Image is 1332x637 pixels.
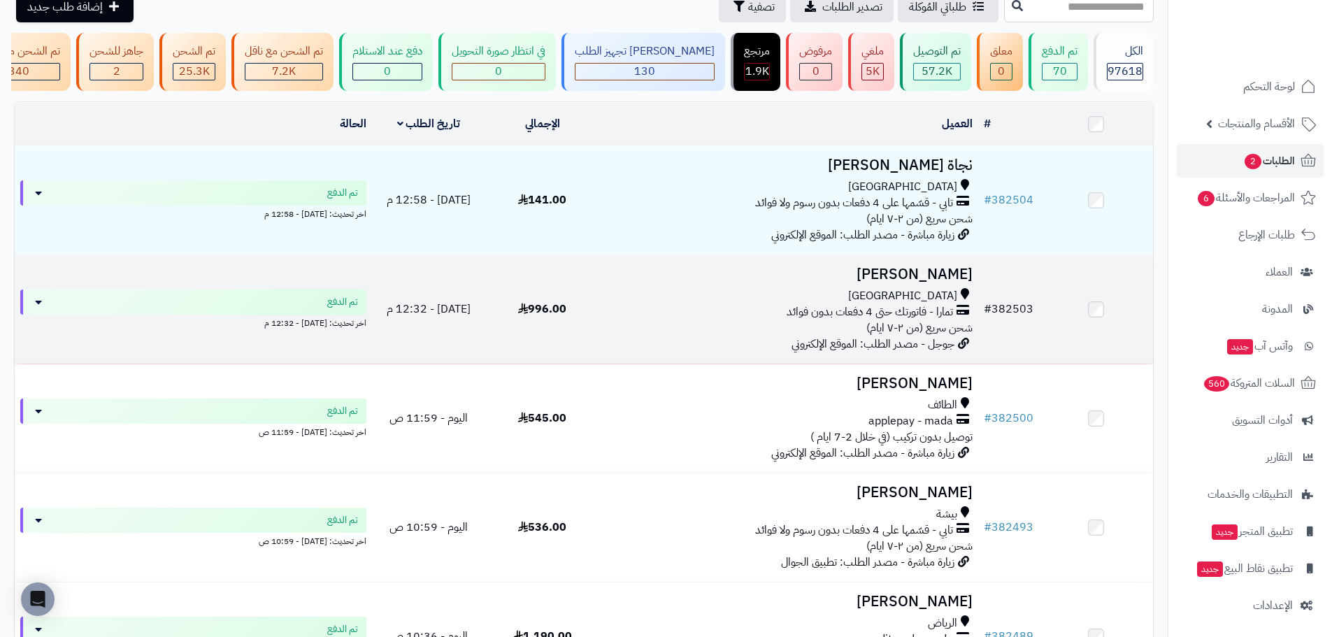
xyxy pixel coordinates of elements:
[1177,441,1324,474] a: التقارير
[800,64,831,80] div: 0
[518,410,566,427] span: 545.00
[744,43,770,59] div: مرتجع
[1266,262,1293,282] span: العملاء
[8,63,29,80] span: 340
[340,115,366,132] a: الحالة
[866,210,973,227] span: شحن سريع (من ٢-٧ ايام)
[745,63,769,80] span: 1.9K
[1253,596,1293,615] span: الإعدادات
[974,33,1026,91] a: معلق 0
[1196,559,1293,578] span: تطبيق نقاط البيع
[229,33,336,91] a: تم الشحن مع ناقل 7.2K
[942,115,973,132] a: العميل
[327,622,358,636] span: تم الدفع
[1177,218,1324,252] a: طلبات الإرجاع
[755,522,953,538] span: تابي - قسّمها على 4 دفعات بدون رسوم ولا فوائد
[922,63,952,80] span: 57.2K
[799,43,832,59] div: مرفوض
[387,192,471,208] span: [DATE] - 12:58 م
[518,192,566,208] span: 141.00
[605,485,973,501] h3: [PERSON_NAME]
[1196,188,1295,208] span: المراجعات والأسئلة
[936,506,957,522] span: بيشة
[991,64,1012,80] div: 0
[1026,33,1091,91] a: تم الدفع 70
[327,186,358,200] span: تم الدفع
[1227,339,1253,355] span: جديد
[525,115,560,132] a: الإجمالي
[845,33,897,91] a: ملغي 5K
[1177,589,1324,622] a: الإعدادات
[1177,292,1324,326] a: المدونة
[866,320,973,336] span: شحن سريع (من ٢-٧ ايام)
[605,157,973,173] h3: نجاة [PERSON_NAME]
[1177,478,1324,511] a: التطبيقات والخدمات
[1197,561,1223,577] span: جديد
[866,63,880,80] span: 5K
[452,43,545,59] div: في انتظار صورة التحويل
[771,445,954,461] span: زيارة مباشرة - مصدر الطلب: الموقع الإلكتروني
[389,410,468,427] span: اليوم - 11:59 ص
[113,63,120,80] span: 2
[1237,34,1319,64] img: logo-2.png
[1218,114,1295,134] span: الأقسام والمنتجات
[20,533,366,547] div: اخر تحديث: [DATE] - 10:59 ص
[781,554,954,571] span: زيارة مباشرة - مصدر الطلب: تطبيق الجوال
[1232,410,1293,430] span: أدوات التسويق
[928,615,957,631] span: الرياض
[1210,522,1293,541] span: تطبيق المتجر
[984,115,991,132] a: #
[897,33,974,91] a: تم التوصيل 57.2K
[1177,144,1324,178] a: الطلبات2
[495,63,502,80] span: 0
[1107,43,1143,59] div: الكل
[384,63,391,80] span: 0
[745,64,769,80] div: 1856
[605,594,973,610] h3: [PERSON_NAME]
[984,410,991,427] span: #
[1243,151,1295,171] span: الطلبات
[245,43,323,59] div: تم الشحن مع ناقل
[1208,485,1293,504] span: التطبيقات والخدمات
[1177,70,1324,103] a: لوحة التحكم
[1238,225,1295,245] span: طلبات الإرجاع
[1266,448,1293,467] span: التقارير
[327,295,358,309] span: تم الدفع
[812,63,819,80] span: 0
[984,519,1033,536] a: #382493
[73,33,157,91] a: جاهز للشحن 2
[1243,77,1295,96] span: لوحة التحكم
[336,33,436,91] a: دفع عند الاستلام 0
[810,429,973,445] span: توصيل بدون تركيب (في خلال 2-7 ايام )
[848,288,957,304] span: [GEOGRAPHIC_DATA]
[389,519,468,536] span: اليوم - 10:59 ص
[1203,373,1295,393] span: السلات المتروكة
[1245,154,1261,169] span: 2
[1226,336,1293,356] span: وآتس آب
[984,192,991,208] span: #
[353,64,422,80] div: 0
[1177,403,1324,437] a: أدوات التسويق
[272,63,296,80] span: 7.2K
[387,301,471,317] span: [DATE] - 12:32 م
[173,64,215,80] div: 25258
[327,404,358,418] span: تم الدفع
[605,375,973,392] h3: [PERSON_NAME]
[179,63,210,80] span: 25.3K
[89,43,143,59] div: جاهز للشحن
[90,64,143,80] div: 2
[518,519,566,536] span: 536.00
[452,64,545,80] div: 0
[1177,181,1324,215] a: المراجعات والأسئلة6
[20,315,366,329] div: اخر تحديث: [DATE] - 12:32 م
[848,179,957,195] span: [GEOGRAPHIC_DATA]
[1053,63,1067,80] span: 70
[173,43,215,59] div: تم الشحن
[862,64,883,80] div: 5011
[1042,43,1077,59] div: تم الدفع
[913,43,961,59] div: تم التوصيل
[1177,366,1324,400] a: السلات المتروكة560
[866,538,973,554] span: شحن سريع (من ٢-٧ ايام)
[1108,63,1143,80] span: 97618
[755,195,953,211] span: تابي - قسّمها على 4 دفعات بدون رسوم ولا فوائد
